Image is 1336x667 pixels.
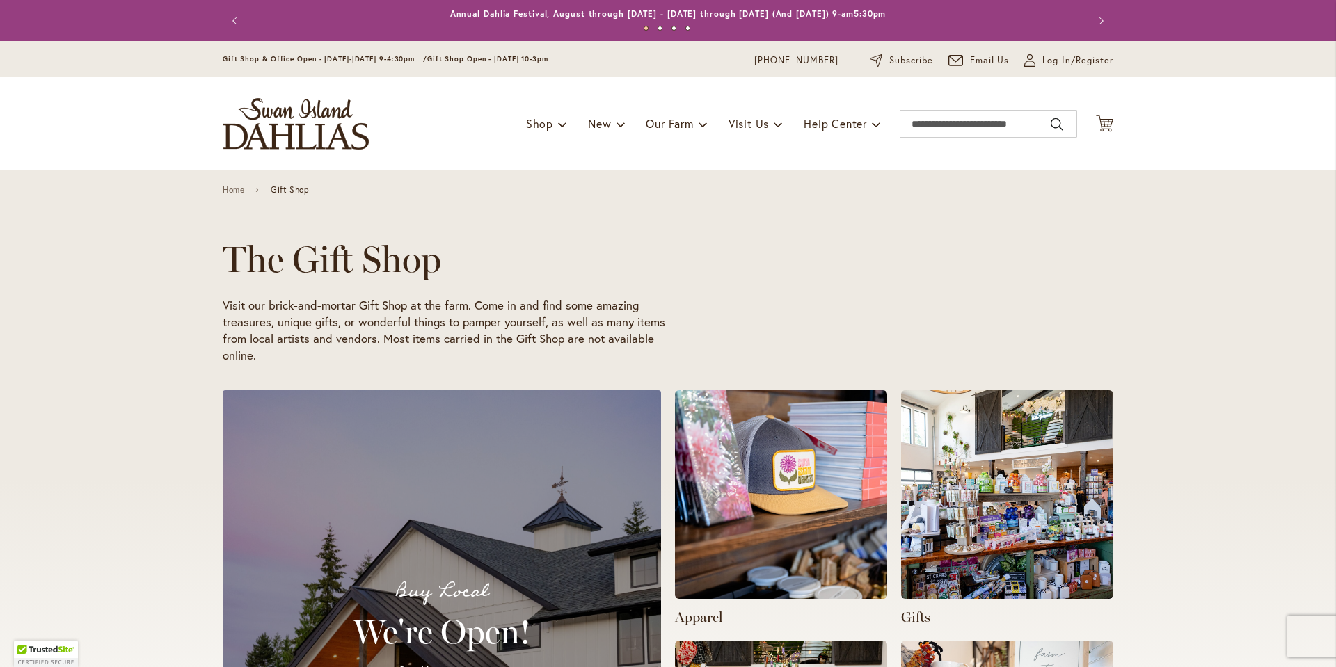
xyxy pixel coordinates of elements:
[1024,54,1113,67] a: Log In/Register
[223,297,675,364] p: Visit our brick-and-mortar Gift Shop at the farm. Come in and find some amazing treasures, unique...
[239,612,644,651] h2: We're Open!
[588,116,611,131] span: New
[948,54,1010,67] a: Email Us
[223,98,369,150] a: store logo
[526,116,553,131] span: Shop
[675,390,887,599] img: springgiftshop-74-scaled-1.jpg
[675,607,887,627] p: Apparel
[658,26,662,31] button: 2 of 4
[1042,54,1113,67] span: Log In/Register
[14,641,78,667] div: TrustedSite Certified
[239,577,644,606] p: Buy Local
[685,26,690,31] button: 4 of 4
[223,54,427,63] span: Gift Shop & Office Open - [DATE]-[DATE] 9-4:30pm /
[450,8,886,19] a: Annual Dahlia Festival, August through [DATE] - [DATE] through [DATE] (And [DATE]) 9-am5:30pm
[870,54,933,67] a: Subscribe
[804,116,867,131] span: Help Center
[1085,7,1113,35] button: Next
[223,239,1073,280] h1: The Gift Shop
[223,185,244,195] a: Home
[901,607,1113,627] p: Gifts
[889,54,933,67] span: Subscribe
[970,54,1010,67] span: Email Us
[729,116,769,131] span: Visit Us
[754,54,838,67] a: [PHONE_NUMBER]
[901,390,1113,599] img: springgiftshop-128.jpg
[223,7,250,35] button: Previous
[644,26,649,31] button: 1 of 4
[646,116,693,131] span: Our Farm
[671,26,676,31] button: 3 of 4
[271,185,309,195] span: Gift Shop
[427,54,548,63] span: Gift Shop Open - [DATE] 10-3pm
